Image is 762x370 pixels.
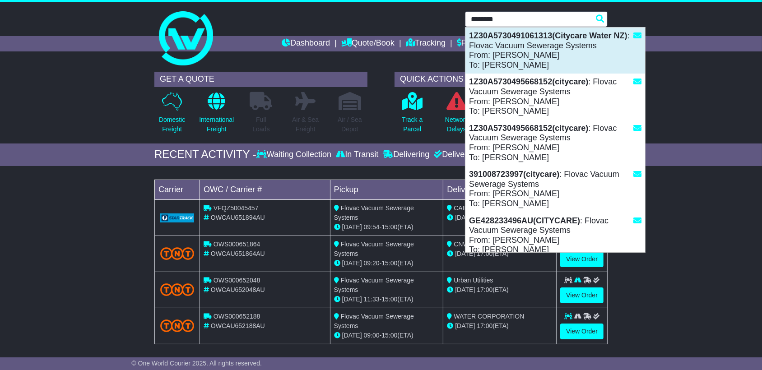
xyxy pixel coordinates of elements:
span: [DATE] [342,332,362,339]
a: InternationalFreight [199,92,234,139]
img: TNT_Domestic.png [160,283,194,296]
p: Air & Sea Freight [292,115,319,134]
strong: 1Z30A5730495668152(citycare) [469,124,588,133]
div: Waiting Collection [256,150,334,160]
span: OWCAU651894AU [211,214,265,221]
p: Track a Parcel [402,115,423,134]
div: : Flovac Vacuum Sewerage Systems From: [PERSON_NAME] To: [PERSON_NAME] [465,213,645,259]
td: OWC / Carrier # [200,180,330,199]
td: Delivery [443,180,557,199]
span: [DATE] [342,296,362,303]
span: [DATE] [342,259,362,267]
strong: 1Z30A5730495668152(citycare) [469,77,588,86]
div: - (ETA) [334,331,440,340]
span: 17:00 [477,286,493,293]
span: Flovac Vacuum Sewerage Systems [334,204,414,221]
p: Network Delays [445,115,468,134]
strong: GE428233496AU(CITYCARE) [469,216,580,225]
span: 09:20 [364,259,380,267]
a: DomesticFreight [158,92,186,139]
span: [DATE] [455,286,475,293]
span: 15:00 [381,259,397,267]
td: Pickup [330,180,443,199]
span: 17:00 [477,322,493,329]
div: (ETA) [447,285,553,295]
td: Carrier [155,180,200,199]
span: Flovac Vacuum Sewerage Systems [334,313,414,329]
span: WATER CORPORATION [454,313,524,320]
div: : Flovac Vacuum Sewerage Systems From: [PERSON_NAME] To: [PERSON_NAME] [465,28,645,74]
span: [DATE] [455,322,475,329]
span: 17:00 [477,250,493,257]
span: CAIRNS REGIONAL COUNCIL [454,204,542,212]
span: 09:54 [364,223,380,231]
span: 09:00 [364,332,380,339]
span: [DATE] [455,214,475,221]
span: Flovac Vacuum Sewerage Systems [334,240,414,257]
p: Domestic Freight [159,115,185,134]
span: Flovac Vacuum Sewerage Systems [334,277,414,293]
strong: 391008723997(citycare) [469,170,559,179]
a: Dashboard [282,36,330,51]
div: : Flovac Vacuum Sewerage Systems From: [PERSON_NAME] To: [PERSON_NAME] [465,166,645,212]
span: OWCAU652188AU [211,322,265,329]
span: © One World Courier 2025. All rights reserved. [131,360,262,367]
span: [DATE] [455,250,475,257]
a: View Order [560,324,604,339]
div: In Transit [334,150,381,160]
span: OWS000651864 [214,240,260,248]
span: OWCAU652048AU [211,286,265,293]
img: TNT_Domestic.png [160,247,194,259]
span: OWS000652188 [214,313,260,320]
div: QUICK ACTIONS [395,72,608,87]
a: Track aParcel [401,92,423,139]
a: Financials [457,36,498,51]
span: 11:33 [364,296,380,303]
div: - (ETA) [334,295,440,304]
span: 15:00 [381,332,397,339]
div: (ETA) [447,249,553,259]
div: Delivering [381,150,432,160]
div: : Flovac Vacuum Sewerage Systems From: [PERSON_NAME] To: [PERSON_NAME] [465,120,645,166]
span: OWS000652048 [214,277,260,284]
span: Urban Utilities [454,277,493,284]
img: GetCarrierServiceLogo [160,213,194,222]
div: RECENT ACTIVITY - [154,148,256,161]
span: CNW Electrical [454,240,496,248]
span: 15:00 [381,223,397,231]
a: NetworkDelays [445,92,469,139]
p: International Freight [199,115,234,134]
p: Air / Sea Depot [338,115,362,134]
div: (ETA) [447,321,553,331]
a: View Order [560,251,604,267]
a: View Order [560,287,604,303]
a: Tracking [406,36,446,51]
p: Full Loads [250,115,272,134]
div: - (ETA) [334,259,440,268]
div: Delivered [432,150,476,160]
a: Quote/Book [341,36,395,51]
img: TNT_Domestic.png [160,319,194,332]
strong: 1Z30A5730491061313(Citycare Water NZ) [469,31,627,40]
span: [DATE] [342,223,362,231]
div: (ETA) [447,213,553,222]
div: GET A QUOTE [154,72,367,87]
span: 15:00 [381,296,397,303]
span: VFQZ50045457 [214,204,259,212]
span: OWCAU651864AU [211,250,265,257]
div: - (ETA) [334,222,440,232]
div: : Flovac Vacuum Sewerage Systems From: [PERSON_NAME] To: [PERSON_NAME] [465,74,645,120]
